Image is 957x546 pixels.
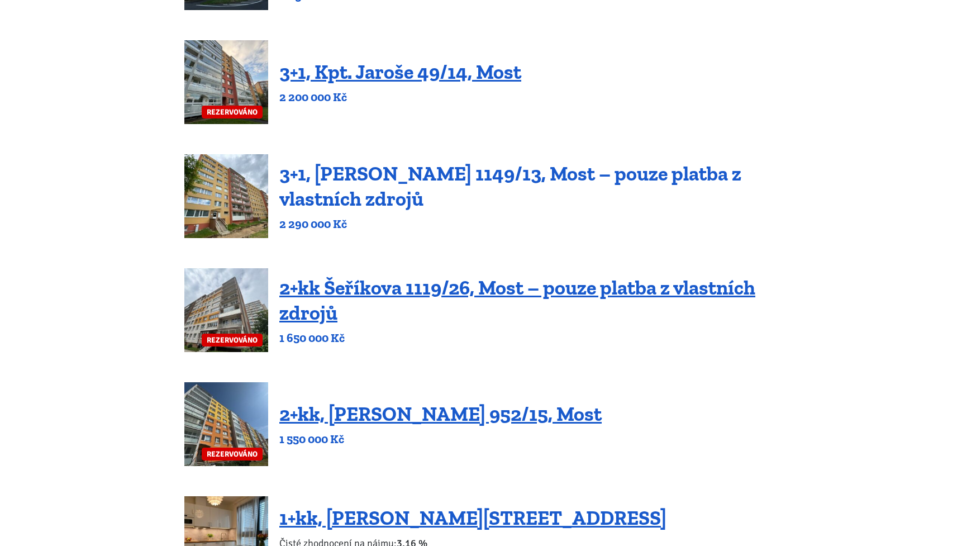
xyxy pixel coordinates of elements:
p: 1 650 000 Kč [279,330,773,346]
a: 3+1, [PERSON_NAME] 1149/13, Most – pouze platba z vlastních zdrojů [279,162,741,211]
p: 2 290 000 Kč [279,216,773,232]
p: 1 550 000 Kč [279,431,602,447]
a: 2+kk Šeříkova 1119/26, Most – pouze platba z vlastních zdrojů [279,276,755,325]
a: 1+kk, [PERSON_NAME][STREET_ADDRESS] [279,506,666,530]
span: REZERVOVÁNO [202,448,263,460]
p: 2 200 000 Kč [279,89,521,105]
a: REZERVOVÁNO [184,382,268,466]
a: 3+1, Kpt. Jaroše 49/14, Most [279,60,521,84]
a: 2+kk, [PERSON_NAME] 952/15, Most [279,402,602,426]
span: REZERVOVÁNO [202,334,263,346]
a: REZERVOVÁNO [184,268,268,352]
a: REZERVOVÁNO [184,40,268,124]
span: REZERVOVÁNO [202,106,263,118]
